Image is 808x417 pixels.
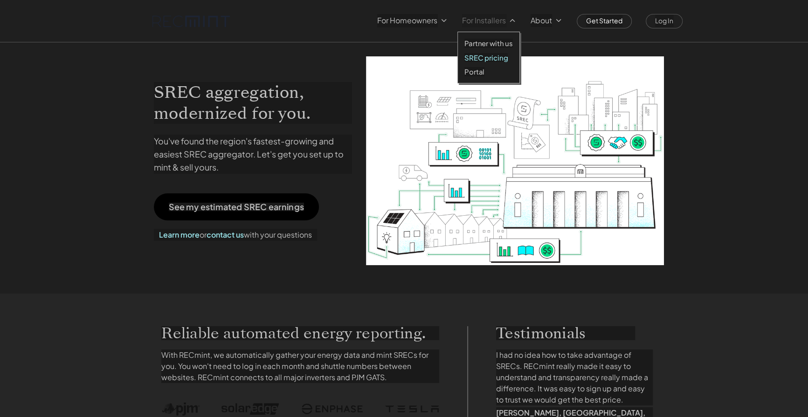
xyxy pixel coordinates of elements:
[646,14,683,28] a: Log In
[464,67,484,76] p: Portal
[655,14,673,27] p: Log In
[207,230,244,239] a: contact us
[169,203,304,211] p: See my estimated SREC earnings
[464,39,513,48] a: Partner with us
[531,14,552,27] p: About
[154,229,317,241] p: or with your questions
[586,14,622,27] p: Get Started
[577,14,632,28] a: Get Started
[154,193,319,220] a: See my estimated SREC earnings
[154,82,352,124] h1: SREC aggregation, modernized for you.
[496,349,653,405] p: I had no idea how to take advantage of SRECs. RECmint really made it easy to understand and trans...
[161,326,439,340] p: Reliable automated energy reporting.
[464,67,513,76] a: Portal
[366,56,663,266] img: RECmint value cycle
[462,14,506,27] p: For Installers
[464,53,513,62] a: SREC pricing
[496,326,635,340] p: Testimonials
[159,230,200,239] a: Learn more
[161,349,439,383] p: With RECmint, we automatically gather your energy data and mint SRECs for you. You won't need to ...
[377,14,437,27] p: For Homeowners
[464,53,508,62] p: SREC pricing
[154,135,352,174] p: You've found the region's fastest-growing and easiest SREC aggregator. Let's get you set up to mi...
